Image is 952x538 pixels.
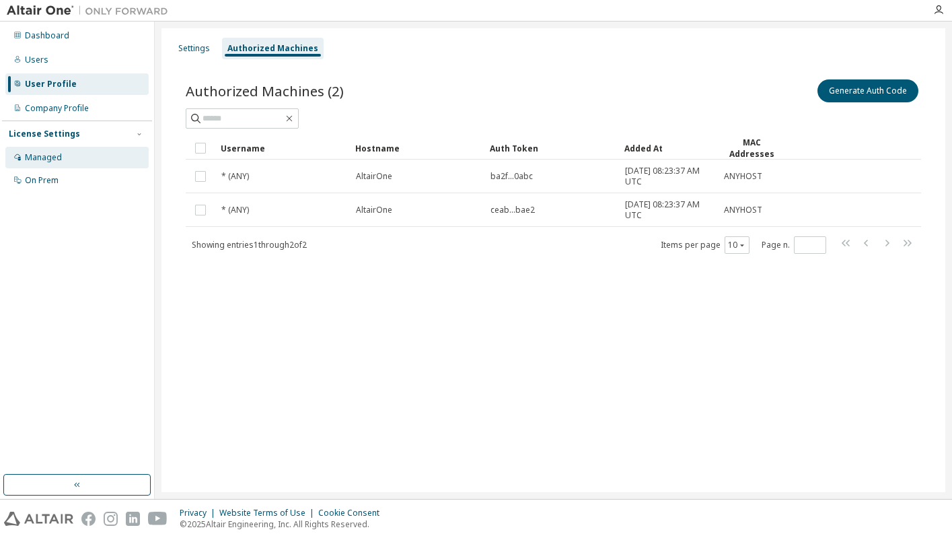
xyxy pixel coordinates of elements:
span: [DATE] 08:23:37 AM UTC [625,166,712,187]
button: Generate Auth Code [817,79,918,102]
div: MAC Addresses [723,137,780,160]
div: Added At [624,137,712,159]
div: License Settings [9,129,80,139]
p: © 2025 Altair Engineering, Inc. All Rights Reserved. [180,518,388,530]
div: Hostname [355,137,479,159]
span: ANYHOST [724,171,762,182]
img: youtube.svg [148,512,168,526]
div: Settings [178,43,210,54]
span: AltairOne [356,205,392,215]
div: On Prem [25,175,59,186]
div: Auth Token [490,137,614,159]
span: Items per page [661,236,749,254]
div: User Profile [25,79,77,90]
div: Authorized Machines [227,43,318,54]
div: Privacy [180,508,219,518]
div: Website Terms of Use [219,508,318,518]
div: Cookie Consent [318,508,388,518]
span: * (ANY) [221,205,249,215]
img: linkedin.svg [126,512,140,526]
button: 10 [728,240,746,250]
img: instagram.svg [104,512,118,526]
div: Managed [25,152,62,163]
img: Altair One [7,4,175,18]
span: * (ANY) [221,171,249,182]
span: Showing entries 1 through 2 of 2 [192,239,307,250]
span: ceab...bae2 [490,205,535,215]
img: facebook.svg [81,512,96,526]
span: Authorized Machines (2) [186,81,344,100]
div: Users [25,55,48,65]
span: Page n. [762,236,826,254]
img: altair_logo.svg [4,512,73,526]
div: Company Profile [25,103,89,114]
span: ANYHOST [724,205,762,215]
span: AltairOne [356,171,392,182]
span: [DATE] 08:23:37 AM UTC [625,199,712,221]
div: Dashboard [25,30,69,41]
div: Username [221,137,344,159]
span: ba2f...0abc [490,171,533,182]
